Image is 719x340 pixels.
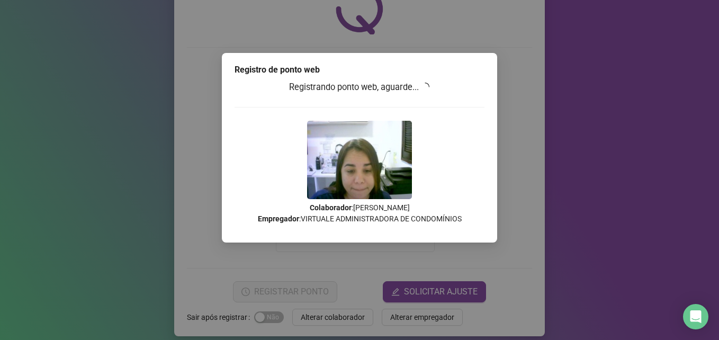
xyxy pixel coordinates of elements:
[307,121,412,199] img: 2Q==
[235,202,484,225] p: : [PERSON_NAME] : VIRTUALE ADMINISTRADORA DE CONDOMÍNIOS
[258,214,299,223] strong: Empregador
[235,64,484,76] div: Registro de ponto web
[310,203,352,212] strong: Colaborador
[235,80,484,94] h3: Registrando ponto web, aguarde...
[420,81,432,93] span: loading
[683,304,708,329] div: Open Intercom Messenger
